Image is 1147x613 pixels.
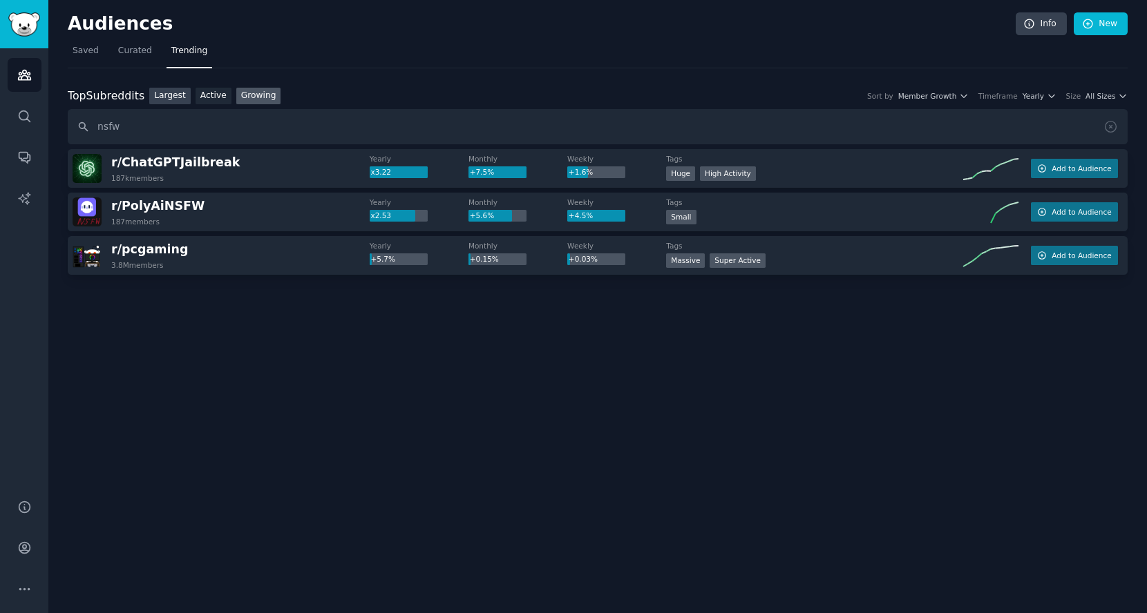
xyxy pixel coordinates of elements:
[666,210,696,224] div: Small
[569,168,593,176] span: +1.6%
[370,168,391,176] span: x3.22
[111,155,240,169] span: r/ ChatGPTJailbreak
[710,253,766,268] div: Super Active
[1074,12,1128,36] a: New
[978,91,1018,101] div: Timeframe
[111,173,164,183] div: 187k members
[666,166,695,181] div: Huge
[1016,12,1067,36] a: Info
[370,211,391,220] span: x2.53
[1023,91,1044,101] span: Yearly
[73,154,102,183] img: ChatGPTJailbreak
[111,217,160,226] div: 187 members
[567,197,666,207] dt: Weekly
[68,13,1016,35] h2: Audiences
[569,255,598,263] span: +0.03%
[468,241,567,251] dt: Monthly
[898,91,969,101] button: Member Growth
[236,88,281,105] a: Growing
[370,241,468,251] dt: Yearly
[1052,207,1111,217] span: Add to Audience
[118,45,152,57] span: Curated
[68,88,144,105] div: Top Subreddits
[370,197,468,207] dt: Yearly
[1023,91,1056,101] button: Yearly
[73,241,102,270] img: pcgaming
[468,197,567,207] dt: Monthly
[73,197,102,226] img: PolyAiNSFW
[470,255,499,263] span: +0.15%
[1086,91,1115,101] span: All Sizes
[68,40,104,68] a: Saved
[111,260,164,270] div: 3.8M members
[1031,246,1118,265] button: Add to Audience
[171,45,207,57] span: Trending
[370,255,395,263] span: +5.7%
[167,40,212,68] a: Trending
[8,12,40,37] img: GummySearch logo
[149,88,191,105] a: Largest
[666,197,963,207] dt: Tags
[68,109,1128,144] input: Search name, description, topic
[1031,202,1118,222] button: Add to Audience
[1031,159,1118,178] button: Add to Audience
[1086,91,1128,101] button: All Sizes
[567,241,666,251] dt: Weekly
[700,166,756,181] div: High Activity
[113,40,157,68] a: Curated
[73,45,99,57] span: Saved
[468,154,567,164] dt: Monthly
[1052,251,1111,260] span: Add to Audience
[111,242,189,256] span: r/ pcgaming
[567,154,666,164] dt: Weekly
[196,88,231,105] a: Active
[666,241,963,251] dt: Tags
[666,253,705,268] div: Massive
[470,168,494,176] span: +7.5%
[1066,91,1081,101] div: Size
[470,211,494,220] span: +5.6%
[569,211,593,220] span: +4.5%
[111,199,205,213] span: r/ PolyAiNSFW
[898,91,957,101] span: Member Growth
[1052,164,1111,173] span: Add to Audience
[370,154,468,164] dt: Yearly
[666,154,963,164] dt: Tags
[867,91,893,101] div: Sort by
